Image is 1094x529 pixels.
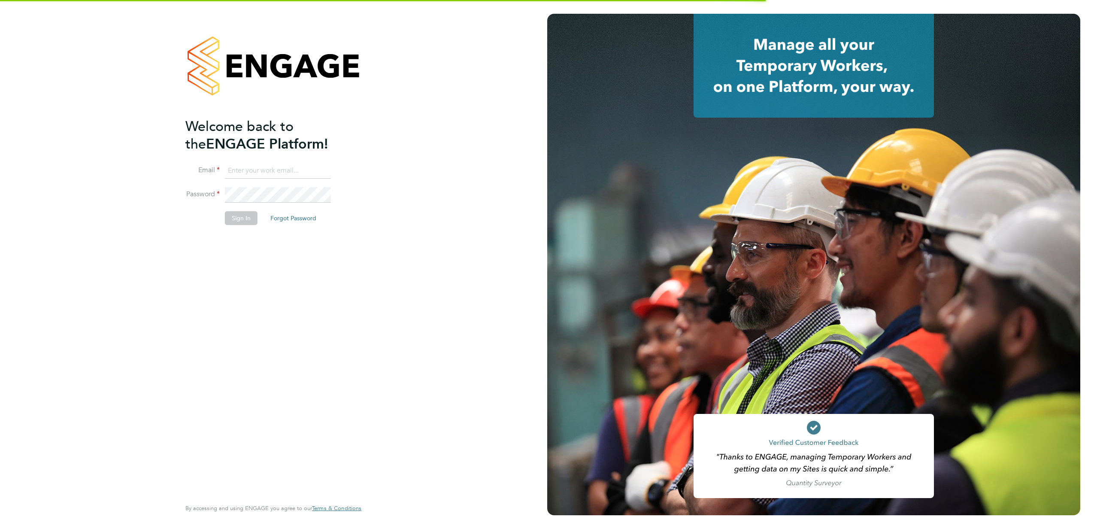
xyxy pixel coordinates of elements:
span: By accessing and using ENGAGE you agree to our [185,505,361,512]
input: Enter your work email... [225,163,331,179]
span: Welcome back to the [185,118,294,152]
span: Terms & Conditions [312,505,361,512]
button: Forgot Password [264,211,323,225]
h2: ENGAGE Platform! [185,118,353,153]
label: Email [185,166,220,175]
button: Sign In [225,211,258,225]
label: Password [185,190,220,199]
a: Terms & Conditions [312,505,361,512]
